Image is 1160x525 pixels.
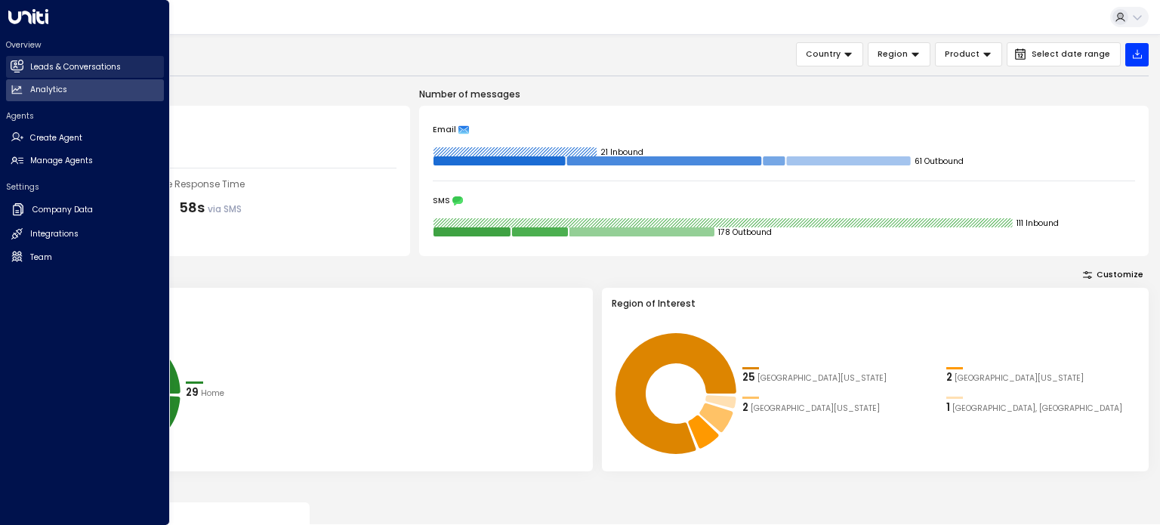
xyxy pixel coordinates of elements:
span: via SMS [208,202,242,215]
p: Conversion Metrics [45,483,1149,496]
a: Analytics [6,79,164,101]
div: 29 [186,385,199,400]
div: 29Home [186,385,378,400]
a: Integrations [6,224,164,246]
div: 2 [742,400,748,415]
h2: Overview [6,39,164,51]
tspan: 178 Outbound [718,226,772,237]
button: Country [796,42,863,66]
span: Product [945,48,980,61]
h2: Settings [6,181,164,193]
div: 25 [742,370,755,385]
h2: Integrations [30,228,79,240]
a: Create Agent [6,127,164,149]
div: 1 [946,400,950,415]
div: 2 [946,370,952,385]
span: Northeast Michigan [955,372,1084,384]
div: 2Central Texas [742,400,935,415]
span: Country [806,48,841,61]
button: Region [868,42,930,66]
a: Company Data [6,198,164,222]
div: [PERSON_NAME] Average Response Time [59,178,396,191]
h3: Region of Interest [612,297,1139,310]
button: Customize [1078,267,1149,283]
span: Region [878,48,908,61]
a: Leads & Conversations [6,56,164,78]
h2: Team [30,252,52,264]
div: SMS [433,196,1135,206]
tspan: 61 Outbound [915,155,964,166]
h2: Agents [6,110,164,122]
h3: Product of Interest [56,297,583,310]
button: Product [935,42,1002,66]
tspan: 21 Inbound [600,146,643,157]
h2: Manage Agents [30,155,93,167]
span: Select date range [1032,50,1110,59]
a: Team [6,246,164,268]
a: Manage Agents [6,150,164,172]
div: 1Mount Pleasant, MI [946,400,1139,415]
h2: Analytics [30,84,67,96]
p: Number of messages [419,88,1149,101]
div: 2Northeast Michigan [946,370,1139,385]
span: Central Michigan [757,372,887,384]
div: 58s [179,197,242,218]
div: 25Central Michigan [742,370,935,385]
h2: Create Agent [30,132,82,144]
span: Mount Pleasant, MI [952,403,1122,415]
h2: Leads & Conversations [30,61,121,73]
span: Email [433,125,456,135]
button: Select date range [1007,42,1121,66]
tspan: 111 Inbound [1017,217,1059,228]
span: Central Texas [751,403,880,415]
h2: Company Data [32,204,93,216]
div: Number of Inquiries [59,119,396,133]
span: Home [201,388,224,400]
p: Engagement Metrics [45,88,410,101]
